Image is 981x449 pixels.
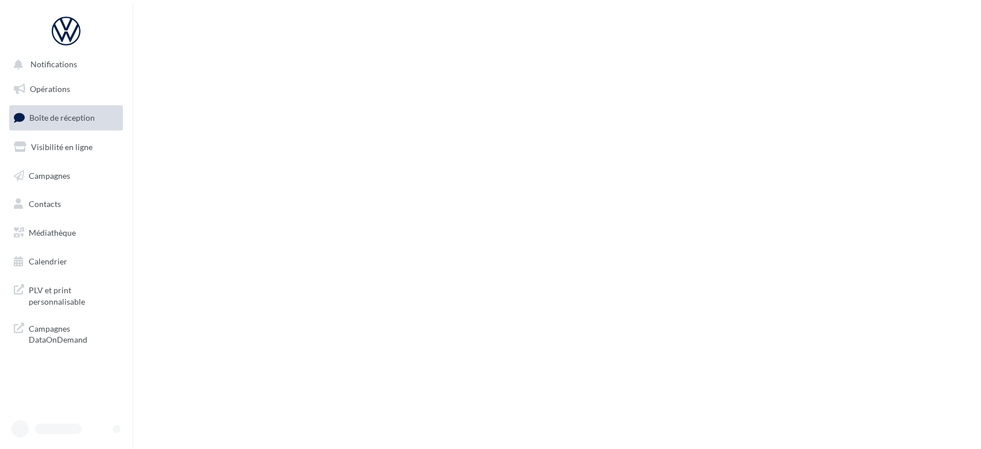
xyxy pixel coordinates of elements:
[30,84,70,94] span: Opérations
[29,113,95,122] span: Boîte de réception
[7,192,125,216] a: Contacts
[7,77,125,101] a: Opérations
[31,142,93,152] span: Visibilité en ligne
[29,282,118,307] span: PLV et print personnalisable
[29,228,76,237] span: Médiathèque
[30,60,77,70] span: Notifications
[7,221,125,245] a: Médiathèque
[29,256,67,266] span: Calendrier
[29,321,118,346] span: Campagnes DataOnDemand
[7,278,125,312] a: PLV et print personnalisable
[29,170,70,180] span: Campagnes
[29,199,61,209] span: Contacts
[7,105,125,130] a: Boîte de réception
[7,250,125,274] a: Calendrier
[7,316,125,350] a: Campagnes DataOnDemand
[7,135,125,159] a: Visibilité en ligne
[7,164,125,188] a: Campagnes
